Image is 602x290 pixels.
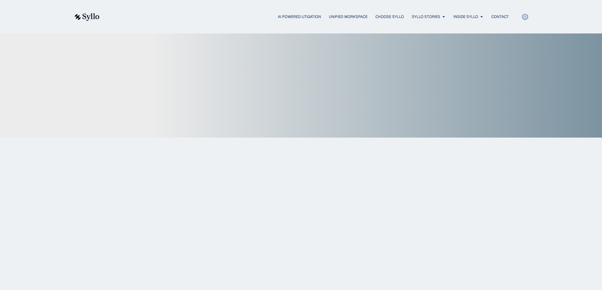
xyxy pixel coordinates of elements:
div: Menu Toggle [112,14,509,20]
a: Choose Syllo [375,14,404,20]
a: Inside Syllo [453,14,478,20]
a: AI Powered Litigation [278,14,321,20]
a: Unified Workspace [329,14,368,20]
a: Syllo Stories [412,14,440,20]
nav: Menu [112,14,509,20]
a: Contact [491,14,509,20]
img: syllo [74,13,100,21]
